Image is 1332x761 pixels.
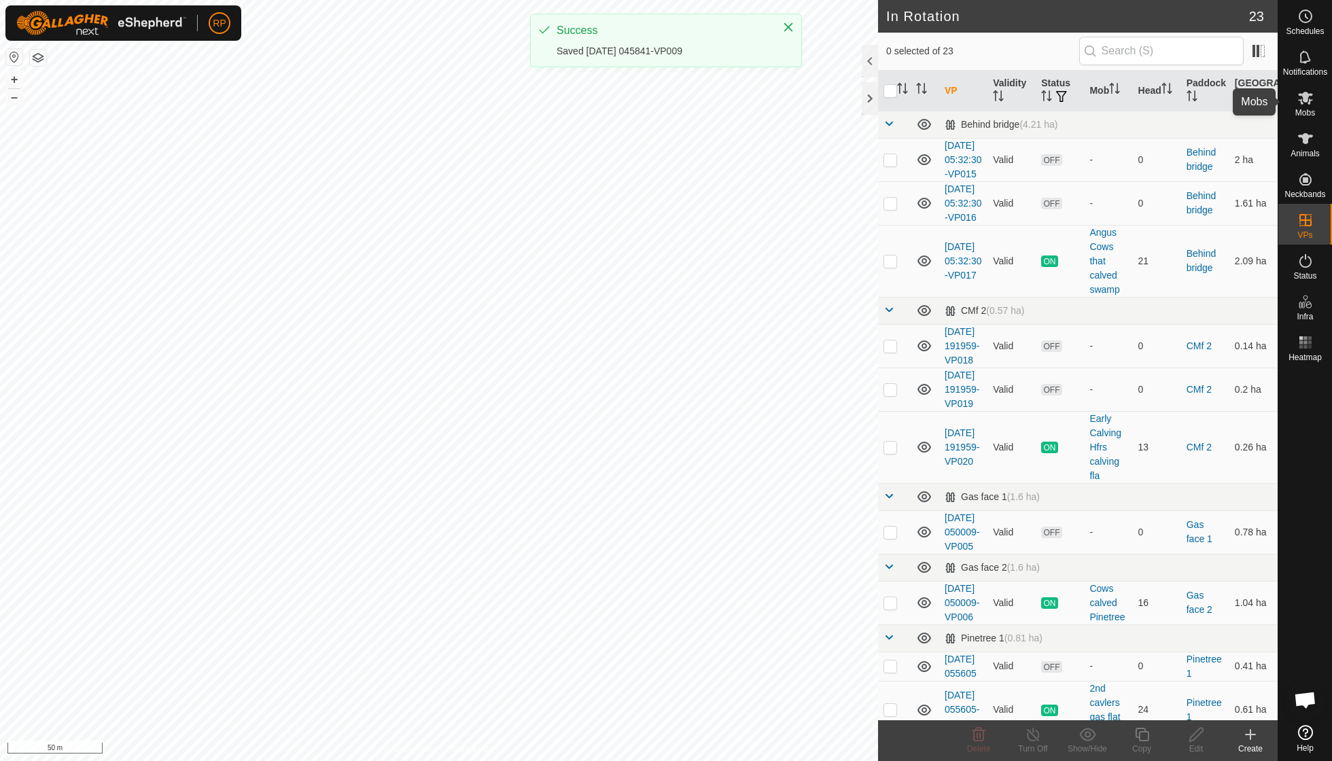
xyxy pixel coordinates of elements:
span: Animals [1291,149,1320,158]
td: Valid [987,681,1036,739]
a: Behind bridge [1187,147,1216,172]
th: Mob [1084,71,1132,111]
p-sorticon: Activate to sort [993,92,1004,103]
div: Behind bridge [945,119,1057,130]
a: [DATE] 050009-VP005 [945,512,979,552]
a: Behind bridge [1187,248,1216,273]
p-sorticon: Activate to sort [1041,92,1052,103]
span: ON [1041,442,1057,453]
td: 0 [1133,138,1181,181]
th: Head [1133,71,1181,111]
td: 24 [1133,681,1181,739]
div: Gas face 1 [945,491,1040,503]
h2: In Rotation [886,8,1249,24]
a: [DATE] 05:32:30-VP017 [945,241,982,281]
td: 0 [1133,652,1181,681]
td: 1.61 ha [1229,181,1278,225]
td: 0.14 ha [1229,324,1278,368]
th: Status [1036,71,1084,111]
div: Copy [1115,743,1169,755]
span: Neckbands [1284,190,1325,198]
button: + [6,71,22,88]
span: OFF [1041,154,1062,166]
a: [DATE] 05:32:30-VP016 [945,183,982,223]
td: Valid [987,510,1036,554]
td: 1.04 ha [1229,581,1278,624]
div: Saved [DATE] 045841-VP009 [557,44,769,58]
div: CMf 2 [945,305,1024,317]
a: Behind bridge [1187,190,1216,215]
button: Reset Map [6,49,22,65]
span: OFF [1041,527,1062,538]
td: 0.78 ha [1229,510,1278,554]
span: OFF [1041,198,1062,209]
td: Valid [987,138,1036,181]
span: Status [1293,272,1316,280]
span: VPs [1297,231,1312,239]
p-sorticon: Activate to sort [916,85,927,96]
th: Paddock [1181,71,1229,111]
td: Valid [987,181,1036,225]
span: RP [213,16,226,31]
a: [DATE] 191959-VP020 [945,427,979,467]
td: Valid [987,225,1036,297]
span: ON [1041,597,1057,609]
span: ON [1041,255,1057,267]
a: Pinetree 1 [1187,654,1222,679]
td: 0.2 ha [1229,368,1278,411]
div: Open chat [1285,679,1326,720]
span: Help [1297,744,1314,752]
td: 13 [1133,411,1181,483]
a: Contact Us [453,743,493,756]
span: (4.21 ha) [1019,119,1057,130]
a: [DATE] 05:32:30-VP015 [945,140,982,179]
span: OFF [1041,661,1062,673]
div: - [1089,196,1127,211]
td: 0 [1133,181,1181,225]
div: Show/Hide [1060,743,1115,755]
td: 0.61 ha [1229,681,1278,739]
span: Notifications [1283,68,1327,76]
td: 0 [1133,368,1181,411]
td: 0 [1133,324,1181,368]
p-sorticon: Activate to sort [1256,92,1267,103]
td: 0 [1133,510,1181,554]
span: Schedules [1286,27,1324,35]
span: (0.81 ha) [1004,633,1042,643]
span: (0.57 ha) [986,305,1024,316]
a: CMf 2 [1187,442,1212,453]
div: - [1089,525,1127,539]
td: 16 [1133,581,1181,624]
td: 2 ha [1229,138,1278,181]
span: ON [1041,705,1057,716]
button: Close [779,18,798,37]
div: - [1089,339,1127,353]
span: (1.6 ha) [1007,562,1040,573]
td: 0.41 ha [1229,652,1278,681]
div: Edit [1169,743,1223,755]
p-sorticon: Activate to sort [1161,85,1172,96]
a: [DATE] 191959-VP019 [945,370,979,409]
span: (1.6 ha) [1007,491,1040,502]
span: Infra [1297,313,1313,321]
a: CMf 2 [1187,340,1212,351]
a: Gas face 1 [1187,519,1212,544]
td: 2.09 ha [1229,225,1278,297]
p-sorticon: Activate to sort [1109,85,1120,96]
td: Valid [987,581,1036,624]
a: [DATE] 191959-VP018 [945,326,979,366]
div: Turn Off [1006,743,1060,755]
td: Valid [987,324,1036,368]
div: Angus Cows that calved swamp [1089,226,1127,297]
td: Valid [987,368,1036,411]
div: Success [557,22,769,39]
div: - [1089,153,1127,167]
div: Gas face 2 [945,562,1040,573]
input: Search (S) [1079,37,1244,65]
th: VP [939,71,987,111]
span: Heatmap [1289,353,1322,361]
p-sorticon: Activate to sort [897,85,908,96]
a: [DATE] 055605-VP001 [945,690,979,729]
th: [GEOGRAPHIC_DATA] Area [1229,71,1278,111]
div: Early Calving Hfrs calving fla [1089,412,1127,483]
